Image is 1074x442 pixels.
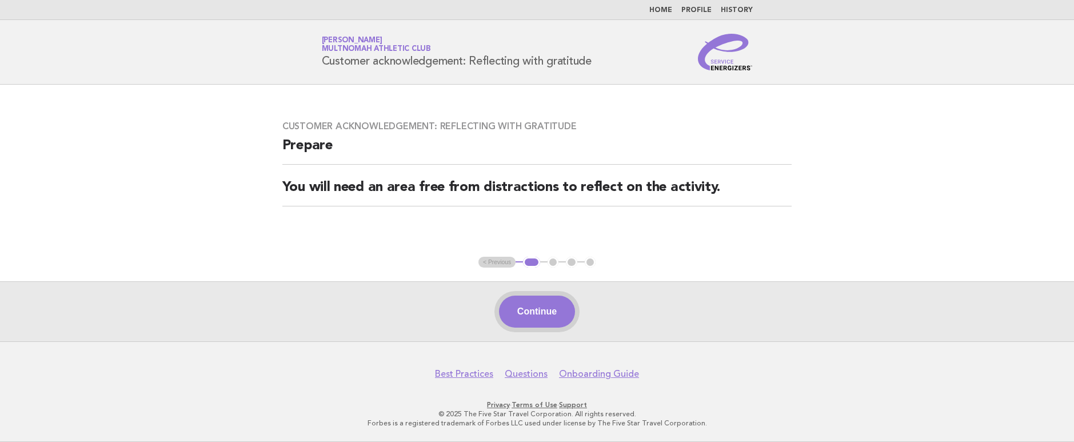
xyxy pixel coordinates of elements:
h1: Customer acknowledgement: Reflecting with gratitude [322,37,592,67]
a: Questions [505,368,548,380]
a: History [721,7,753,14]
a: [PERSON_NAME]Multnomah Athletic Club [322,37,431,53]
a: Privacy [487,401,510,409]
button: Continue [499,296,575,328]
button: 1 [523,257,540,268]
a: Terms of Use [512,401,557,409]
h3: Customer acknowledgement: Reflecting with gratitude [282,121,792,132]
h2: You will need an area free from distractions to reflect on the activity. [282,178,792,206]
a: Support [559,401,587,409]
a: Profile [681,7,712,14]
h2: Prepare [282,137,792,165]
a: Best Practices [435,368,493,380]
p: Forbes is a registered trademark of Forbes LLC used under license by The Five Star Travel Corpora... [187,419,887,428]
a: Home [649,7,672,14]
a: Onboarding Guide [559,368,639,380]
p: · · [187,400,887,409]
img: Service Energizers [698,34,753,70]
span: Multnomah Athletic Club [322,46,431,53]
p: © 2025 The Five Star Travel Corporation. All rights reserved. [187,409,887,419]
